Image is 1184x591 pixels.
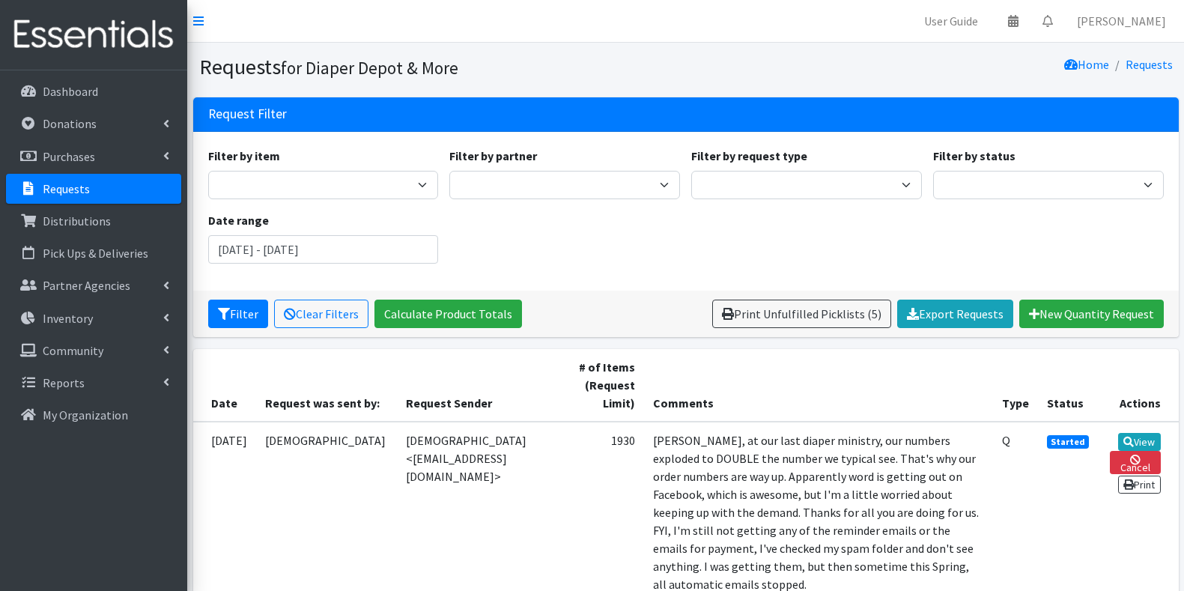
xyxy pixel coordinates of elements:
button: Filter [208,300,268,328]
a: [PERSON_NAME] [1065,6,1178,36]
input: January 1, 2011 - December 31, 2011 [208,235,439,264]
a: Export Requests [897,300,1013,328]
h3: Request Filter [208,106,287,122]
a: Community [6,336,181,366]
a: Print [1118,476,1161,494]
th: Request was sent by: [256,349,397,422]
p: My Organization [43,407,128,422]
th: Comments [644,349,993,422]
p: Distributions [43,213,111,228]
th: Request Sender [397,349,568,422]
abbr: Quantity [1002,433,1010,448]
label: Filter by item [208,147,280,165]
a: New Quantity Request [1019,300,1164,328]
th: Type [993,349,1038,422]
a: Inventory [6,303,181,333]
a: My Organization [6,400,181,430]
a: Requests [1126,57,1173,72]
a: Purchases [6,142,181,172]
th: Actions [1101,349,1178,422]
p: Reports [43,375,85,390]
p: Pick Ups & Deliveries [43,246,148,261]
a: Print Unfulfilled Picklists (5) [712,300,891,328]
th: Status [1038,349,1101,422]
a: Donations [6,109,181,139]
p: Purchases [43,149,95,164]
a: User Guide [912,6,990,36]
p: Dashboard [43,84,98,99]
p: Requests [43,181,90,196]
small: for Diaper Depot & More [281,57,458,79]
a: View [1118,433,1161,451]
label: Date range [208,211,269,229]
p: Donations [43,116,97,131]
a: Calculate Product Totals [374,300,522,328]
a: Cancel [1110,451,1160,474]
label: Filter by status [933,147,1015,165]
p: Inventory [43,311,93,326]
label: Filter by partner [449,147,537,165]
a: Distributions [6,206,181,236]
a: Home [1064,57,1109,72]
a: Reports [6,368,181,398]
p: Community [43,343,103,358]
a: Partner Agencies [6,270,181,300]
span: Started [1047,435,1089,449]
h1: Requests [199,54,681,80]
img: HumanEssentials [6,10,181,60]
th: Date [193,349,256,422]
a: Dashboard [6,76,181,106]
p: Partner Agencies [43,278,130,293]
a: Requests [6,174,181,204]
a: Pick Ups & Deliveries [6,238,181,268]
label: Filter by request type [691,147,807,165]
a: Clear Filters [274,300,368,328]
th: # of Items (Request Limit) [568,349,645,422]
